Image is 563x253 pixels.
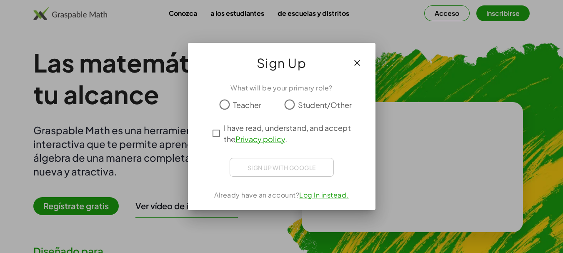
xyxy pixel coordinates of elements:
span: I have read, understand, and accept the . [224,122,355,145]
span: Sign Up [257,53,307,73]
span: Teacher [233,99,261,110]
div: What will be your primary role? [198,83,365,93]
a: Privacy policy [235,134,285,144]
div: Already have an account? [198,190,365,200]
a: Log In instead. [299,190,349,199]
span: Student/Other [298,99,352,110]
